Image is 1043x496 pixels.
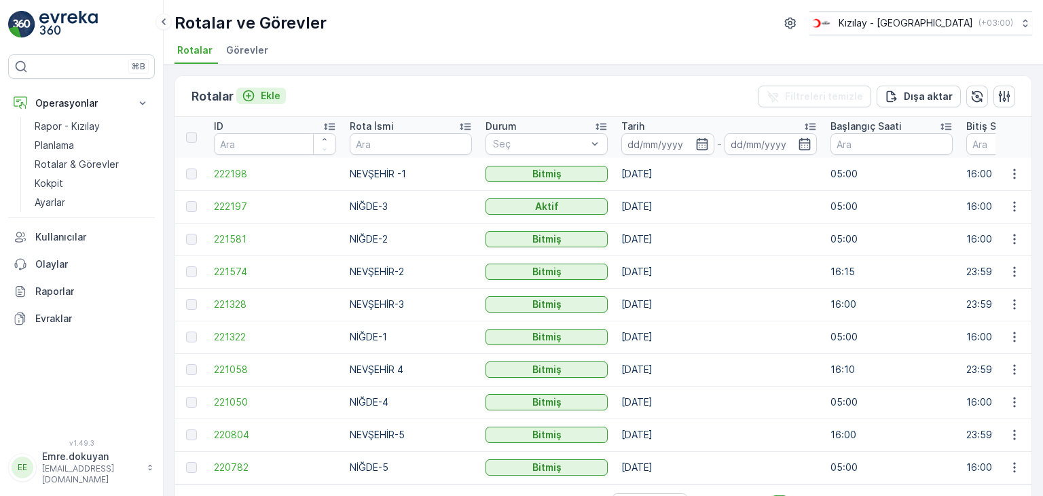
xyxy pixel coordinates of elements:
div: Toggle Row Selected [186,332,197,342]
img: logo [8,11,35,38]
a: 221581 [214,232,336,246]
button: Ekle [236,88,286,104]
td: 05:00 [824,451,959,484]
p: Başlangıç Saati [830,120,902,133]
button: Bitmiş [486,329,608,345]
p: Ekle [261,89,280,103]
a: 222197 [214,200,336,213]
p: Bitmiş [532,363,562,376]
td: [DATE] [615,223,824,255]
p: Evraklar [35,312,149,325]
input: dd/mm/yyyy [621,133,714,155]
td: [DATE] [615,353,824,386]
p: ⌘B [132,61,145,72]
td: NEVŞEHİR-5 [343,419,479,451]
input: dd/mm/yyyy [725,133,818,155]
img: logo_light-DOdMpM7g.png [39,11,98,38]
a: 220782 [214,461,336,474]
td: 05:00 [824,158,959,190]
button: Bitmiş [486,296,608,313]
a: Evraklar [8,305,155,332]
p: Seç [493,137,587,151]
button: Bitmiş [486,361,608,378]
button: Aktif [486,198,608,215]
a: 221058 [214,363,336,376]
p: Rotalar [191,87,234,106]
button: Bitmiş [486,166,608,182]
div: Toggle Row Selected [186,234,197,245]
button: EEEmre.dokuyan[EMAIL_ADDRESS][DOMAIN_NAME] [8,450,155,485]
p: Bitmiş [532,298,562,311]
td: 16:00 [824,419,959,451]
td: 05:00 [824,223,959,255]
button: Filtreleri temizle [758,86,871,107]
td: [DATE] [615,158,824,190]
div: Toggle Row Selected [186,462,197,473]
a: 222198 [214,167,336,181]
button: Bitmiş [486,459,608,476]
a: Rotalar & Görevler [29,155,155,174]
td: [DATE] [615,419,824,451]
div: Toggle Row Selected [186,169,197,179]
div: Toggle Row Selected [186,364,197,375]
p: ID [214,120,223,133]
td: NEVŞEHİR-2 [343,255,479,288]
p: Raporlar [35,285,149,298]
button: Bitmiş [486,427,608,443]
button: Dışa aktar [877,86,961,107]
p: Operasyonlar [35,96,128,110]
a: 221322 [214,330,336,344]
a: Planlama [29,136,155,155]
p: Rotalar & Görevler [35,158,119,171]
div: Toggle Row Selected [186,299,197,310]
div: Toggle Row Selected [186,429,197,440]
td: NEVŞEHİR-3 [343,288,479,321]
button: Operasyonlar [8,90,155,117]
p: Bitmiş [532,461,562,474]
div: Toggle Row Selected [186,201,197,212]
td: 05:00 [824,190,959,223]
p: Durum [486,120,517,133]
a: Rapor - Kızılay [29,117,155,136]
p: Aktif [535,200,559,213]
input: Ara [214,133,336,155]
a: 221328 [214,298,336,311]
td: NİĞDE-4 [343,386,479,419]
td: 16:15 [824,255,959,288]
input: Ara [830,133,953,155]
div: EE [12,457,33,478]
td: NEVŞEHİR -1 [343,158,479,190]
p: Rapor - Kızılay [35,120,100,133]
button: Bitmiş [486,231,608,247]
p: Olaylar [35,258,149,271]
div: Toggle Row Selected [186,397,197,408]
span: 221050 [214,395,336,409]
div: Toggle Row Selected [186,266,197,277]
td: NİĞDE-5 [343,451,479,484]
a: 221574 [214,265,336,279]
p: [EMAIL_ADDRESS][DOMAIN_NAME] [42,463,140,485]
button: Bitmiş [486,264,608,280]
a: Raporlar [8,278,155,305]
p: Planlama [35,139,74,152]
span: v 1.49.3 [8,439,155,447]
td: 16:00 [824,288,959,321]
button: Bitmiş [486,394,608,410]
td: NEVŞEHİR 4 [343,353,479,386]
td: 05:00 [824,386,959,419]
p: Bitmiş [532,167,562,181]
td: [DATE] [615,255,824,288]
td: [DATE] [615,288,824,321]
img: k%C4%B1z%C4%B1lay_D5CCths_t1JZB0k.png [809,16,833,31]
p: Bitmiş [532,395,562,409]
input: Ara [350,133,472,155]
a: 220804 [214,428,336,442]
p: Bitiş Saati [966,120,1014,133]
